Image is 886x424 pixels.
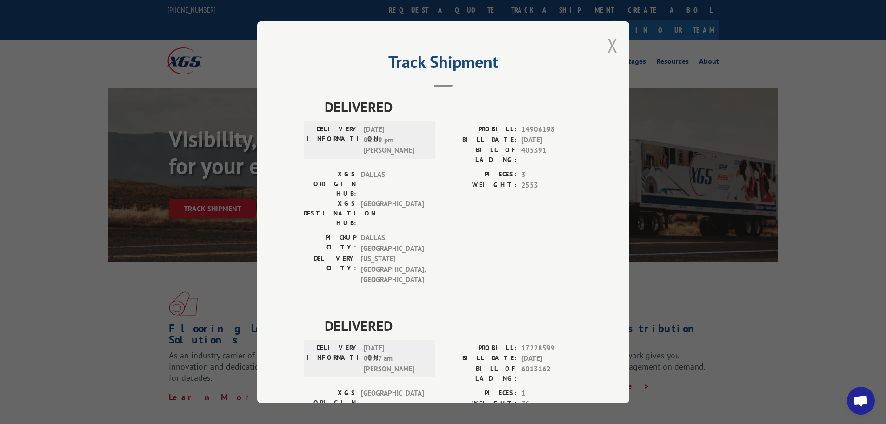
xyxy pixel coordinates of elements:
label: WEIGHT: [443,180,517,190]
h2: Track Shipment [304,55,583,73]
label: DELIVERY INFORMATION: [306,343,359,374]
label: DELIVERY CITY: [304,254,356,285]
label: PROBILL: [443,124,517,135]
span: DELIVERED [325,315,583,336]
span: DELIVERED [325,96,583,117]
span: 3 [521,169,583,180]
span: [GEOGRAPHIC_DATA] [361,388,424,417]
label: BILL DATE: [443,353,517,364]
label: PROBILL: [443,343,517,353]
span: [DATE] 08:47 am [PERSON_NAME] [364,343,426,374]
span: [GEOGRAPHIC_DATA] [361,199,424,228]
span: [DATE] [521,135,583,145]
label: XGS ORIGIN HUB: [304,169,356,199]
label: BILL DATE: [443,135,517,145]
span: DALLAS , [GEOGRAPHIC_DATA] [361,233,424,254]
label: PIECES: [443,388,517,398]
label: XGS ORIGIN HUB: [304,388,356,417]
label: BILL OF LADING: [443,145,517,165]
label: PICKUP CITY: [304,233,356,254]
div: Open chat [847,387,875,415]
label: DELIVERY INFORMATION: [306,124,359,156]
span: 1 [521,388,583,398]
span: 76 [521,398,583,409]
span: 17228599 [521,343,583,353]
span: 14906198 [521,124,583,135]
span: DALLAS [361,169,424,199]
span: 6013162 [521,363,583,383]
span: [DATE] [521,353,583,364]
label: WEIGHT: [443,398,517,409]
span: [DATE] 01:29 pm [PERSON_NAME] [364,124,426,156]
span: 405391 [521,145,583,165]
label: XGS DESTINATION HUB: [304,199,356,228]
button: Close modal [607,33,618,58]
label: PIECES: [443,169,517,180]
span: 2553 [521,180,583,190]
span: [US_STATE][GEOGRAPHIC_DATA] , [GEOGRAPHIC_DATA] [361,254,424,285]
label: BILL OF LADING: [443,363,517,383]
